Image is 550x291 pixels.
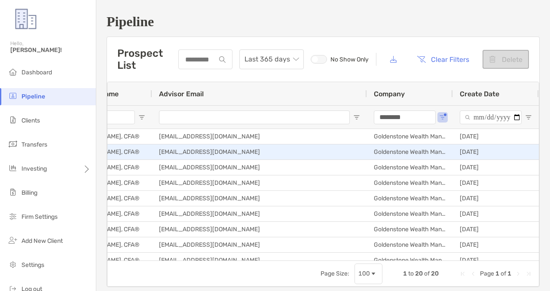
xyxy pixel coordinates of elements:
span: 20 [415,270,423,277]
div: Goldenstone Wealth Management [367,160,453,175]
span: Advisor Email [159,90,204,98]
div: Goldenstone Wealth Management [367,206,453,221]
div: Page Size: [321,270,349,277]
img: clients icon [8,115,18,125]
img: settings icon [8,259,18,270]
img: dashboard icon [8,67,18,77]
span: 1 [507,270,511,277]
div: [DATE] [453,253,539,268]
div: [EMAIL_ADDRESS][DOMAIN_NAME] [152,206,367,221]
button: Clear Filters [410,50,476,69]
input: Advisor Email Filter Input [159,110,350,124]
div: [EMAIL_ADDRESS][DOMAIN_NAME] [152,191,367,206]
div: Goldenstone Wealth Management [367,237,453,252]
div: [PERSON_NAME], CFA® [66,191,152,206]
span: Investing [21,165,47,172]
input: Create Date Filter Input [460,110,522,124]
div: [EMAIL_ADDRESS][DOMAIN_NAME] [152,253,367,268]
span: Add New Client [21,237,63,245]
h3: Prospect List [117,47,178,71]
span: [PERSON_NAME]! [10,46,91,54]
span: 20 [431,270,439,277]
button: Open Filter Menu [353,114,360,121]
div: [DATE] [453,160,539,175]
span: Company [374,90,405,98]
button: Open Filter Menu [439,114,446,121]
img: pipeline icon [8,91,18,101]
div: [DATE] [453,144,539,159]
input: Company Filter Input [374,110,436,124]
div: [EMAIL_ADDRESS][DOMAIN_NAME] [152,129,367,144]
span: of [424,270,430,277]
div: [EMAIL_ADDRESS][DOMAIN_NAME] [152,175,367,190]
div: [PERSON_NAME], CFA® [66,175,152,190]
span: Billing [21,189,37,196]
img: firm-settings icon [8,211,18,221]
div: [PERSON_NAME], CFA® [66,237,152,252]
img: billing icon [8,187,18,197]
label: No Show Only [311,55,369,64]
div: [EMAIL_ADDRESS][DOMAIN_NAME] [152,222,367,237]
span: of [501,270,506,277]
div: [DATE] [453,206,539,221]
div: Goldenstone Wealth Management [367,253,453,268]
div: [DATE] [453,237,539,252]
div: Last Page [525,270,532,277]
img: investing icon [8,163,18,173]
span: 1 [495,270,499,277]
span: Firm Settings [21,213,58,221]
div: [DATE] [453,129,539,144]
button: Open Filter Menu [138,114,145,121]
div: [DATE] [453,191,539,206]
span: Pipeline [21,93,45,100]
span: Dashboard [21,69,52,76]
span: to [408,270,414,277]
div: 100 [358,270,370,277]
span: Settings [21,261,44,269]
div: Page Size [354,263,382,284]
h1: Pipeline [107,14,540,30]
div: First Page [459,270,466,277]
span: Create Date [460,90,499,98]
img: Zoe Logo [10,3,41,34]
div: [PERSON_NAME], CFA® [66,129,152,144]
span: Page [480,270,494,277]
div: Goldenstone Wealth Management [367,222,453,237]
button: Open Filter Menu [525,114,532,121]
div: Goldenstone Wealth Management [367,129,453,144]
div: [PERSON_NAME], CFA® [66,160,152,175]
div: [PERSON_NAME], CFA® [66,253,152,268]
div: [PERSON_NAME], CFA® [66,222,152,237]
div: Next Page [515,270,522,277]
img: add_new_client icon [8,235,18,245]
span: Clients [21,117,40,124]
div: Goldenstone Wealth Management [367,144,453,159]
div: [PERSON_NAME], CFA® [66,206,152,221]
div: Previous Page [470,270,477,277]
div: Goldenstone Wealth Management [367,175,453,190]
div: [EMAIL_ADDRESS][DOMAIN_NAME] [152,144,367,159]
div: [EMAIL_ADDRESS][DOMAIN_NAME] [152,237,367,252]
div: [DATE] [453,175,539,190]
div: Goldenstone Wealth Management [367,191,453,206]
div: [PERSON_NAME], CFA® [66,144,152,159]
span: 1 [403,270,407,277]
img: input icon [219,56,226,63]
img: transfers icon [8,139,18,149]
span: Last 365 days [244,50,299,69]
span: Transfers [21,141,47,148]
div: [EMAIL_ADDRESS][DOMAIN_NAME] [152,160,367,175]
div: [DATE] [453,222,539,237]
